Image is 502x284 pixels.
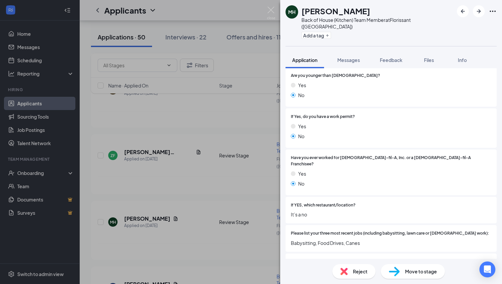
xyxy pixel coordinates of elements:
[291,239,491,247] span: Babysitting, Food Drives, Canes
[353,268,368,275] span: Reject
[457,5,469,17] button: ArrowLeftNew
[424,57,434,63] span: Files
[288,9,295,15] div: MH
[337,57,360,63] span: Messages
[291,211,491,218] span: It’s a no
[298,82,306,89] span: Yes
[473,5,485,17] button: ArrowRight
[291,155,491,167] span: Have you ever worked for [DEMOGRAPHIC_DATA]-fil-A, Inc. or a [DEMOGRAPHIC_DATA]-fil-A Franchisee?
[298,91,304,99] span: No
[292,57,317,63] span: Application
[301,32,331,39] button: PlusAdd a tag
[291,202,356,208] span: If YES, which restaurant/location?
[325,33,329,37] svg: Plus
[298,180,304,187] span: No
[479,261,495,277] div: Open Intercom Messenger
[489,7,497,15] svg: Ellipses
[405,268,437,275] span: Move to stage
[298,133,304,140] span: No
[458,57,467,63] span: Info
[459,7,467,15] svg: ArrowLeftNew
[475,7,483,15] svg: ArrowRight
[291,114,355,120] span: If Yes, do you have a work permit?
[298,170,306,177] span: Yes
[298,123,306,130] span: Yes
[291,230,489,237] span: Please list your three most recent jobs (including babysitting, lawn care or [DEMOGRAPHIC_DATA] w...
[291,73,380,79] span: Are you younger than [DEMOGRAPHIC_DATA]?
[301,5,370,17] h1: [PERSON_NAME]
[380,57,402,63] span: Feedback
[301,17,454,30] div: Back of House (Kitchen) Team Member at Florissant ([GEOGRAPHIC_DATA])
